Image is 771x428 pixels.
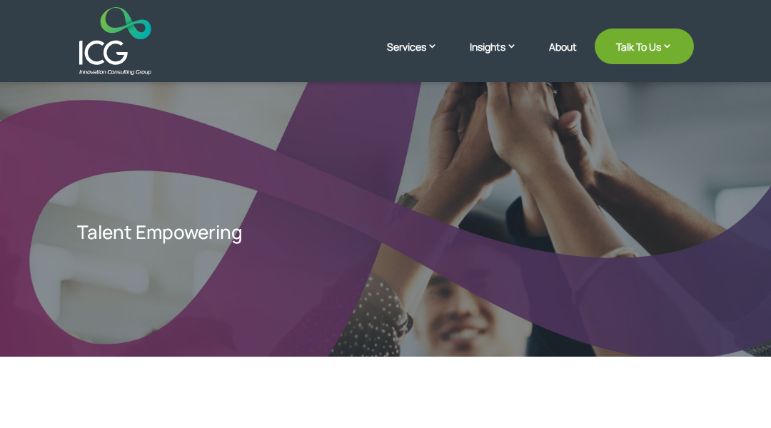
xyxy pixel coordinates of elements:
a: Talk To Us [595,29,694,64]
a: About [549,41,577,75]
a: Insights [470,39,531,75]
img: ICG [79,7,151,75]
a: Services [387,39,452,75]
p: Talent Empowering [77,221,433,243]
iframe: Chat Widget [700,360,771,428]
